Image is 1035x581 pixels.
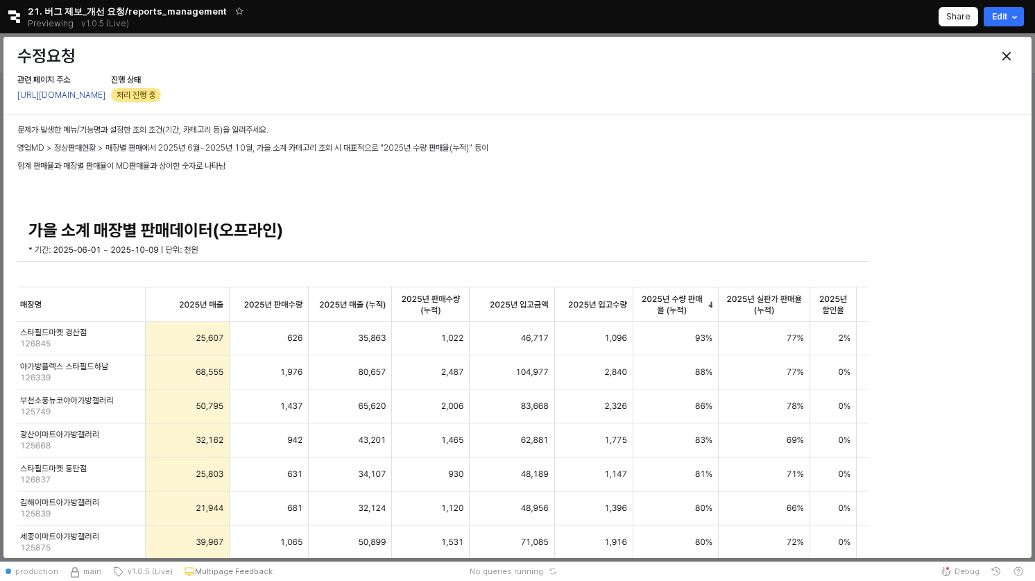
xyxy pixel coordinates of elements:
[939,7,978,26] button: Share app
[17,75,70,85] span: 관련 페이지 주소
[28,4,227,18] span: 21. 버그 제보_개선 요청/reports_management
[17,161,225,171] span: 함계 판매율과 매장별 판매율이 MD판매율과 상이한 숫자로 나타남
[17,124,1018,136] p: 문제가 발생한 메뉴/기능명과 설정한 조회 조건(기간, 카테고리 등)을 알려주세요.
[946,11,970,22] p: Share
[74,14,137,33] button: Releases and History
[83,566,101,577] span: main
[28,17,74,31] span: Previewing
[15,566,58,577] span: production
[117,88,155,102] span: 처리 진행 중
[81,18,129,29] p: v1.0.5 (Live)
[111,75,141,85] span: 진행 상태
[17,47,765,66] h3: 수정요청
[995,45,1018,67] button: Close
[546,567,560,575] button: Reset app state
[232,4,246,18] button: Add app to favorites
[470,566,543,577] span: No queries running
[28,14,137,33] div: Previewing v1.0.5 (Live)
[984,7,1024,26] button: Edit
[178,562,278,581] button: Multipage Feedback
[123,566,173,577] span: v1.0.5 (Live)
[64,562,107,581] button: Source Control
[1007,562,1029,581] button: Help
[17,143,488,153] span: 영업MD > 정상판매현황 > 매장별 판매에서 2025년 6월~2025년 10월, 가을 소계 카테고리 조회 시 대표적으로 "2025년 수량 판매율(누적)" 등이
[985,562,1007,581] button: History
[107,562,178,581] button: v1.0.5 (Live)
[17,90,105,100] a: [URL][DOMAIN_NAME]
[955,566,980,577] span: Debug
[935,562,985,581] button: Debug
[195,566,273,577] p: Multipage Feedback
